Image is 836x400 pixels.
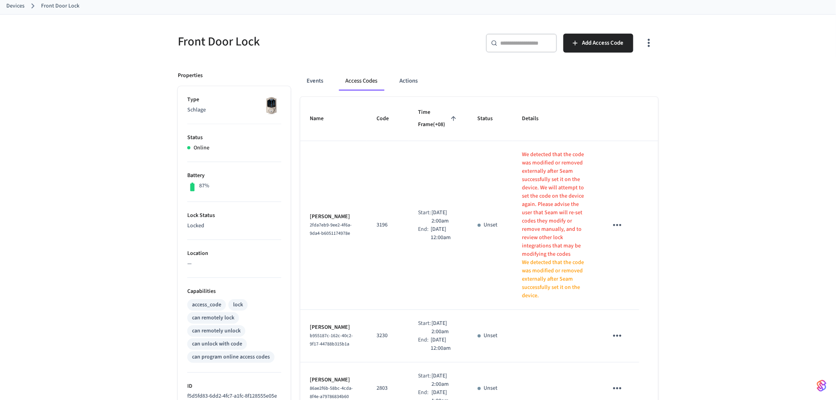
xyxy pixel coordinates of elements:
span: Details [522,113,549,125]
p: Capabilities [187,287,281,296]
div: End: [418,225,431,242]
img: Schlage Sense Smart Deadbolt with Camelot Trim, Front [262,96,281,115]
span: Add Access Code [582,38,624,48]
p: Unset [484,384,498,392]
span: Code [377,113,399,125]
div: can remotely lock [192,314,234,322]
div: can unlock with code [192,340,242,348]
p: [PERSON_NAME] [310,323,358,332]
p: 3230 [377,332,399,340]
button: Actions [393,72,424,91]
span: Name [310,113,334,125]
p: Location [187,249,281,258]
div: Start: [418,319,431,336]
div: ant example [300,72,658,91]
p: ID [187,382,281,391]
p: [DATE] 12:00am [431,336,458,353]
div: Start: [418,209,431,225]
a: Front Door Lock [41,2,79,10]
img: SeamLogoGradient.69752ec5.svg [817,379,827,392]
button: Access Codes [339,72,384,91]
div: can remotely unlock [192,327,241,335]
p: Schlage [187,106,281,114]
span: Time Frame(+08) [418,106,458,131]
div: can program online access codes [192,353,270,361]
button: Events [300,72,330,91]
p: Online [194,144,209,152]
p: Battery [187,172,281,180]
p: 87% [199,182,209,190]
button: Add Access Code [563,34,633,53]
p: [DATE] 12:00am [431,225,458,242]
div: access_code [192,301,221,309]
span: Status [478,113,503,125]
span: 86ae2f6b-58bc-4cda-8f4e-a79786834b60 [310,385,353,400]
p: Type [187,96,281,104]
p: Locked [187,222,281,230]
a: Devices [6,2,24,10]
p: [DATE] 2:00am [431,372,459,389]
p: [PERSON_NAME] [310,213,358,221]
div: lock [233,301,243,309]
p: 2803 [377,384,399,392]
span: 2fda7eb9-9ee2-4f6a-9da4-b6051174978e [310,222,352,237]
div: Start: [418,372,431,389]
p: [DATE] 2:00am [431,319,459,336]
p: Lock Status [187,211,281,220]
p: We detected that the code was modified or removed externally after Seam successfully set it on th... [522,151,589,258]
h5: Front Door Lock [178,34,413,50]
p: We detected that the code was modified or removed externally after Seam successfully set it on th... [522,258,589,300]
p: Unset [484,332,498,340]
p: Unset [484,221,498,229]
p: [DATE] 2:00am [431,209,459,225]
div: End: [418,336,431,353]
p: Status [187,134,281,142]
p: 3196 [377,221,399,229]
p: — [187,260,281,268]
p: [PERSON_NAME] [310,376,358,384]
p: Properties [178,72,203,80]
span: b955187c-162c-40c2-9f17-44788b315b1a [310,332,353,347]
